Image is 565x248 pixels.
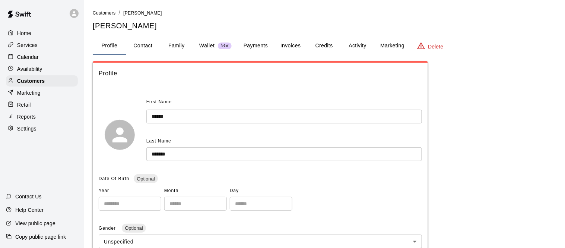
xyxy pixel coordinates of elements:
[119,9,120,17] li: /
[374,37,410,55] button: Marketing
[199,42,215,50] p: Wallet
[17,29,31,37] p: Home
[15,220,55,227] p: View public page
[93,37,556,55] div: basic tabs example
[164,185,227,197] span: Month
[15,193,42,200] p: Contact Us
[93,10,116,16] a: Customers
[6,63,78,75] a: Availability
[146,138,171,144] span: Last Name
[99,185,161,197] span: Year
[6,28,78,39] a: Home
[238,37,274,55] button: Payments
[274,37,307,55] button: Invoices
[6,40,78,51] a: Services
[15,233,66,241] p: Copy public page link
[307,37,341,55] button: Credits
[17,113,36,120] p: Reports
[17,41,38,49] p: Services
[6,111,78,122] a: Reports
[17,53,39,61] p: Calendar
[99,176,129,181] span: Date Of Birth
[99,226,117,231] span: Gender
[160,37,193,55] button: Family
[15,206,44,214] p: Help Center
[17,65,42,73] p: Availability
[6,75,78,87] a: Customers
[17,125,36,132] p: Settings
[428,43,444,50] p: Delete
[93,21,556,31] h5: [PERSON_NAME]
[6,87,78,98] a: Marketing
[6,51,78,63] a: Calendar
[17,89,41,97] p: Marketing
[126,37,160,55] button: Contact
[6,123,78,134] a: Settings
[17,77,45,85] p: Customers
[99,69,422,78] span: Profile
[93,37,126,55] button: Profile
[123,10,162,16] span: [PERSON_NAME]
[17,101,31,109] p: Retail
[6,99,78,110] a: Retail
[134,176,158,182] span: Optional
[93,9,556,17] nav: breadcrumb
[341,37,374,55] button: Activity
[146,96,172,108] span: First Name
[122,225,146,231] span: Optional
[230,185,292,197] span: Day
[218,43,232,48] span: New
